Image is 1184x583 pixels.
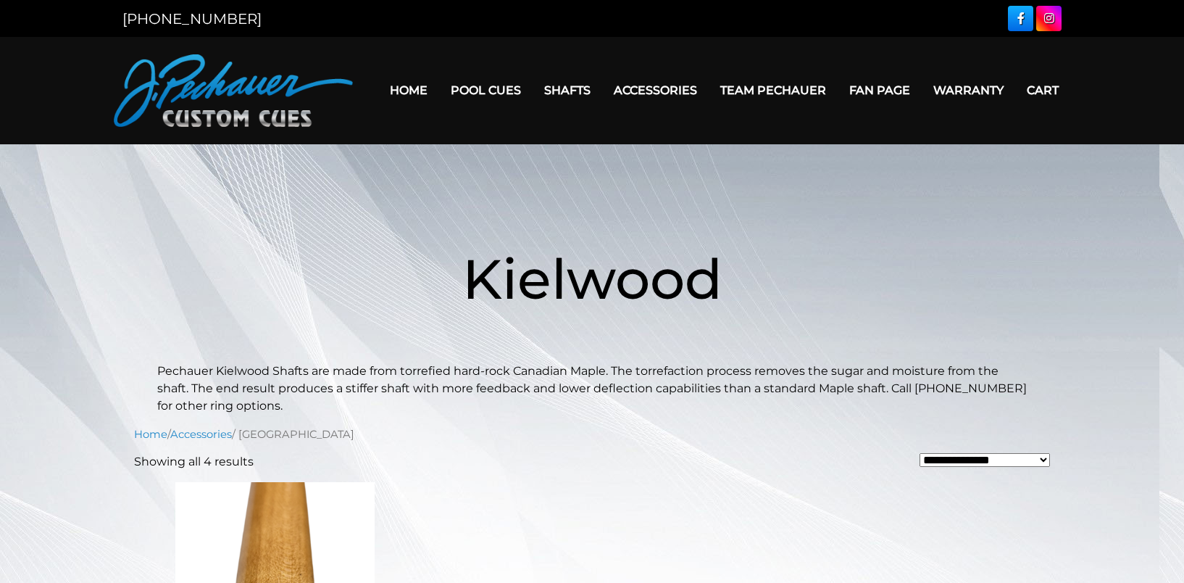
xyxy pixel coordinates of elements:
a: Shafts [533,72,602,109]
p: Pechauer Kielwood Shafts are made from torrefied hard-rock Canadian Maple. The torrefaction proce... [157,363,1027,415]
nav: Breadcrumb [134,426,1050,442]
a: Cart [1015,72,1070,109]
a: Fan Page [838,72,922,109]
span: Kielwood [462,245,722,313]
img: Pechauer Custom Cues [114,54,353,127]
select: Shop order [920,453,1050,467]
p: Showing all 4 results [134,453,254,471]
a: Team Pechauer [709,72,838,109]
a: Warranty [922,72,1015,109]
a: Accessories [602,72,709,109]
a: Accessories [170,428,232,441]
a: Home [134,428,167,441]
a: Home [378,72,439,109]
a: Pool Cues [439,72,533,109]
a: [PHONE_NUMBER] [122,10,262,28]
